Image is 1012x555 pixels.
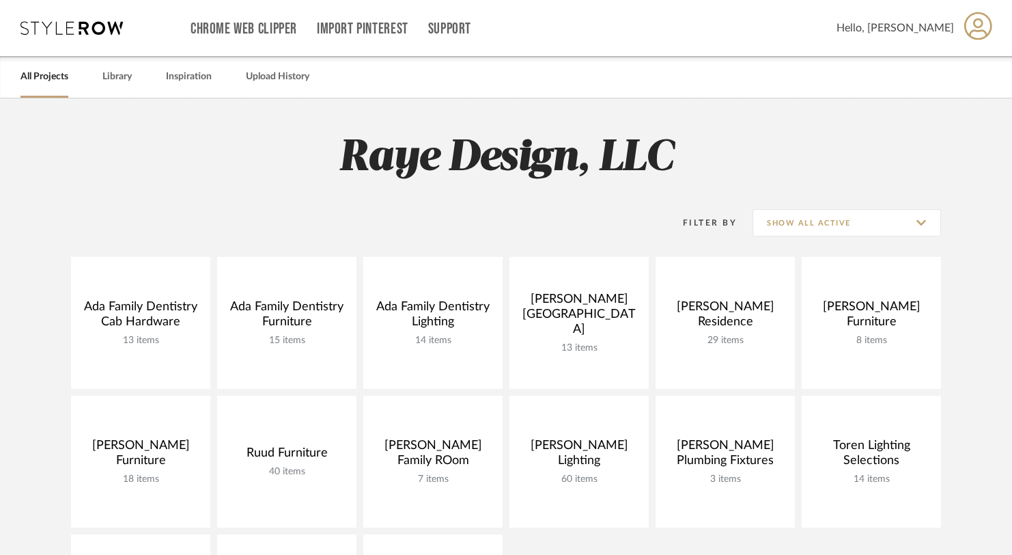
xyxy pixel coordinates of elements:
div: [PERSON_NAME] Plumbing Fixtures [666,438,784,474]
div: [PERSON_NAME] Residence [666,299,784,335]
div: Toren Lighting Selections [813,438,930,474]
a: Chrome Web Clipper [191,23,297,35]
div: [PERSON_NAME] Family ROom [374,438,492,474]
h2: Raye Design, LLC [14,133,998,184]
div: 60 items [520,474,638,485]
a: All Projects [20,68,68,86]
div: 14 items [813,474,930,485]
div: Ruud Furniture [228,446,346,466]
div: Ada Family Dentistry Cab Hardware [82,299,199,335]
div: [PERSON_NAME] Furniture [813,299,930,335]
div: 13 items [520,342,638,354]
div: 3 items [666,474,784,485]
div: 14 items [374,335,492,347]
a: Library [102,68,132,86]
div: 29 items [666,335,784,347]
div: 18 items [82,474,199,485]
div: Ada Family Dentistry Furniture [228,299,346,335]
a: Support [428,23,471,35]
a: Upload History [246,68,309,86]
div: 15 items [228,335,346,347]
div: 8 items [813,335,930,347]
a: Import Pinterest [317,23,408,35]
div: [PERSON_NAME] [GEOGRAPHIC_DATA] [520,292,638,342]
div: Ada Family Dentistry Lighting [374,299,492,335]
div: Filter By [665,216,737,230]
span: Hello, [PERSON_NAME] [837,20,954,36]
div: 13 items [82,335,199,347]
div: [PERSON_NAME] Furniture [82,438,199,474]
div: 7 items [374,474,492,485]
div: 40 items [228,466,346,478]
div: [PERSON_NAME] Lighting [520,438,638,474]
a: Inspiration [166,68,212,86]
